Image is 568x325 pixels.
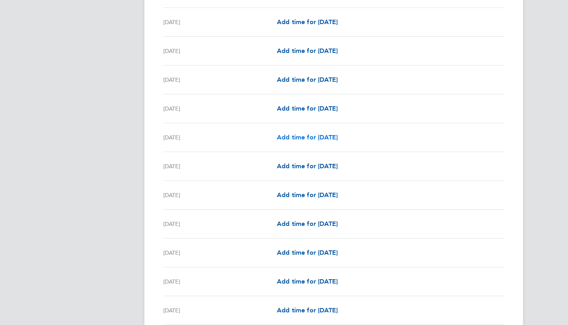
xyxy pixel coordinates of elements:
[277,105,338,112] span: Add time for [DATE]
[163,190,277,200] div: [DATE]
[277,76,338,83] span: Add time for [DATE]
[163,104,277,113] div: [DATE]
[277,306,338,314] span: Add time for [DATE]
[277,133,338,142] a: Add time for [DATE]
[163,75,277,85] div: [DATE]
[277,18,338,26] span: Add time for [DATE]
[277,104,338,113] a: Add time for [DATE]
[277,306,338,315] a: Add time for [DATE]
[277,46,338,56] a: Add time for [DATE]
[163,306,277,315] div: [DATE]
[277,162,338,171] a: Add time for [DATE]
[163,133,277,142] div: [DATE]
[163,277,277,286] div: [DATE]
[163,162,277,171] div: [DATE]
[277,219,338,229] a: Add time for [DATE]
[277,17,338,27] a: Add time for [DATE]
[163,46,277,56] div: [DATE]
[277,248,338,257] a: Add time for [DATE]
[163,17,277,27] div: [DATE]
[277,191,338,199] span: Add time for [DATE]
[163,248,277,257] div: [DATE]
[277,278,338,285] span: Add time for [DATE]
[277,190,338,200] a: Add time for [DATE]
[277,75,338,85] a: Add time for [DATE]
[277,133,338,141] span: Add time for [DATE]
[277,249,338,256] span: Add time for [DATE]
[277,162,338,170] span: Add time for [DATE]
[163,219,277,229] div: [DATE]
[277,277,338,286] a: Add time for [DATE]
[277,47,338,54] span: Add time for [DATE]
[277,220,338,227] span: Add time for [DATE]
